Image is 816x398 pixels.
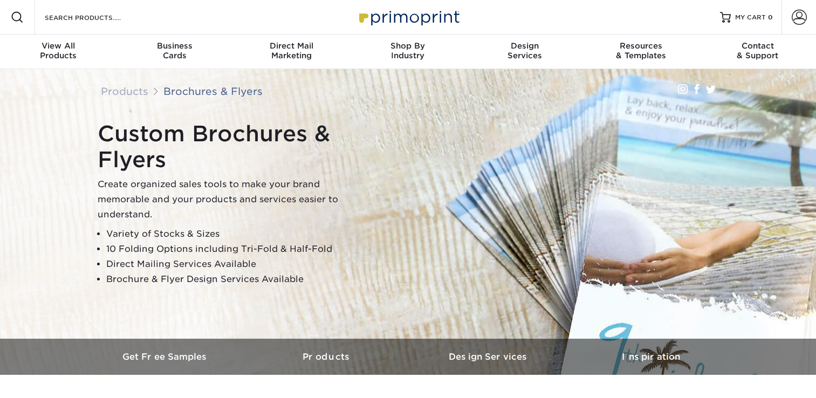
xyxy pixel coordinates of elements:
li: Variety of Stocks & Sizes [106,227,367,242]
li: Direct Mailing Services Available [106,257,367,272]
span: 0 [768,13,773,21]
span: Direct Mail [233,41,349,51]
img: Primoprint [354,5,462,29]
span: Design [467,41,583,51]
a: BusinessCards [116,35,233,69]
a: DesignServices [467,35,583,69]
span: Contact [700,41,816,51]
span: MY CART [735,13,766,22]
div: Cards [116,41,233,60]
input: SEARCH PRODUCTS..... [44,11,149,24]
h3: Products [246,352,408,362]
h3: Design Services [408,352,570,362]
div: & Templates [583,41,700,60]
h1: Custom Brochures & Flyers [98,121,367,173]
div: Marketing [233,41,349,60]
a: Shop ByIndustry [349,35,466,69]
a: Get Free Samples [85,339,246,375]
a: Brochures & Flyers [163,85,263,97]
a: Products [246,339,408,375]
h3: Get Free Samples [85,352,246,362]
span: Resources [583,41,700,51]
p: Create organized sales tools to make your brand memorable and your products and services easier t... [98,177,367,222]
li: 10 Folding Options including Tri-Fold & Half-Fold [106,242,367,257]
a: Products [101,85,148,97]
a: Inspiration [570,339,732,375]
div: Industry [349,41,466,60]
a: Design Services [408,339,570,375]
span: Shop By [349,41,466,51]
a: Direct MailMarketing [233,35,349,69]
div: & Support [700,41,816,60]
a: Contact& Support [700,35,816,69]
li: Brochure & Flyer Design Services Available [106,272,367,287]
span: Business [116,41,233,51]
a: Resources& Templates [583,35,700,69]
h3: Inspiration [570,352,732,362]
div: Services [467,41,583,60]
